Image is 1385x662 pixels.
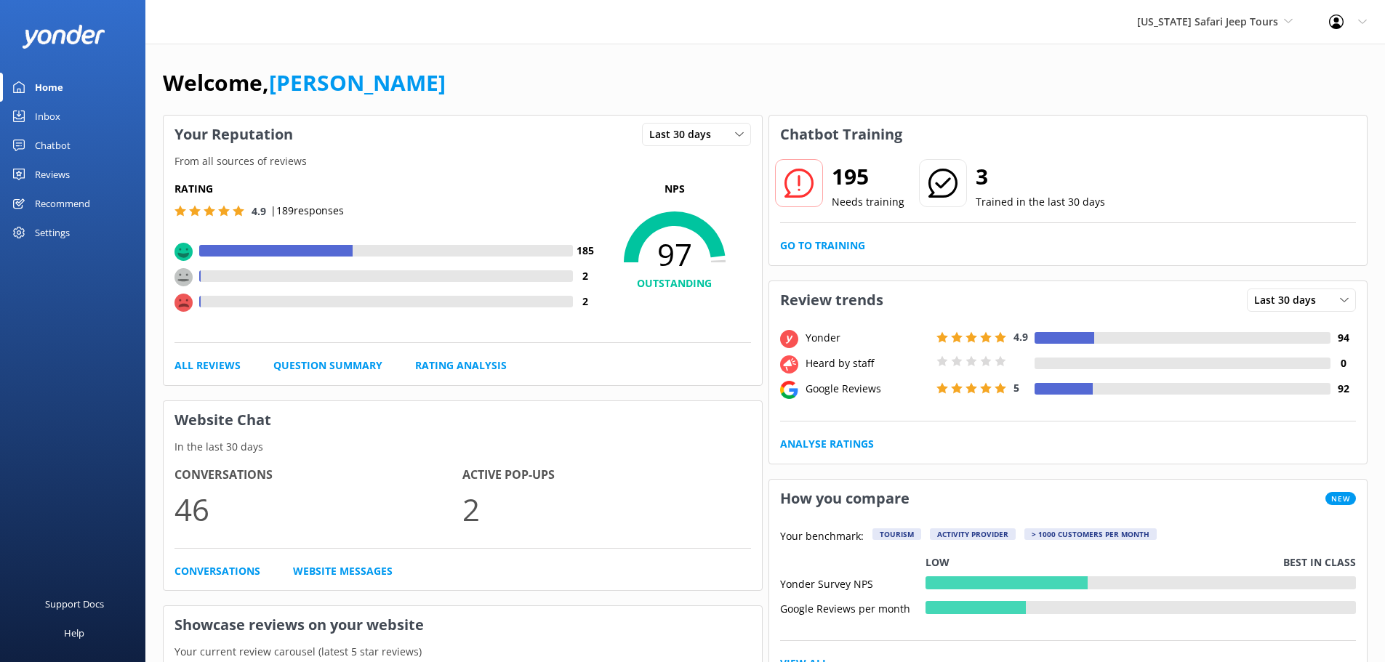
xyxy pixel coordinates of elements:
[252,204,266,218] span: 4.9
[462,485,750,533] p: 2
[802,355,933,371] div: Heard by staff
[45,589,104,618] div: Support Docs
[769,116,913,153] h3: Chatbot Training
[802,330,933,346] div: Yonder
[780,601,926,614] div: Google Reviews per month
[1330,381,1356,397] h4: 92
[930,528,1016,540] div: Activity Provider
[22,25,105,49] img: yonder-white-logo.png
[163,65,446,100] h1: Welcome,
[273,358,382,374] a: Question Summary
[598,236,751,273] span: 97
[926,554,950,570] p: Low
[780,528,864,546] p: Your benchmark:
[415,358,507,374] a: Rating Analysis
[64,618,84,647] div: Help
[174,466,462,485] h4: Conversations
[269,68,446,97] a: [PERSON_NAME]
[573,243,598,259] h4: 185
[35,73,63,102] div: Home
[164,153,762,169] p: From all sources of reviews
[780,576,926,589] div: Yonder Survey NPS
[1330,355,1356,371] h4: 0
[35,102,60,131] div: Inbox
[293,563,393,579] a: Website Messages
[573,268,598,284] h4: 2
[174,181,598,197] h5: Rating
[35,218,70,247] div: Settings
[769,281,894,319] h3: Review trends
[174,563,260,579] a: Conversations
[1254,292,1325,308] span: Last 30 days
[164,116,304,153] h3: Your Reputation
[598,181,751,197] p: NPS
[1024,528,1157,540] div: > 1000 customers per month
[1013,330,1028,344] span: 4.9
[976,194,1105,210] p: Trained in the last 30 days
[164,644,762,660] p: Your current review carousel (latest 5 star reviews)
[832,194,904,210] p: Needs training
[573,294,598,310] h4: 2
[649,126,720,142] span: Last 30 days
[35,189,90,218] div: Recommend
[164,401,762,439] h3: Website Chat
[1137,15,1278,28] span: [US_STATE] Safari Jeep Tours
[976,159,1105,194] h2: 3
[598,275,751,291] h4: OUTSTANDING
[872,528,921,540] div: Tourism
[1283,554,1356,570] p: Best in class
[1013,381,1019,395] span: 5
[164,439,762,455] p: In the last 30 days
[174,358,241,374] a: All Reviews
[769,480,920,517] h3: How you compare
[174,485,462,533] p: 46
[35,131,71,160] div: Chatbot
[802,381,933,397] div: Google Reviews
[1325,492,1356,505] span: New
[832,159,904,194] h2: 195
[1330,330,1356,346] h4: 94
[780,238,865,254] a: Go to Training
[270,203,344,219] p: | 189 responses
[164,606,762,644] h3: Showcase reviews on your website
[780,436,874,452] a: Analyse Ratings
[462,466,750,485] h4: Active Pop-ups
[35,160,70,189] div: Reviews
